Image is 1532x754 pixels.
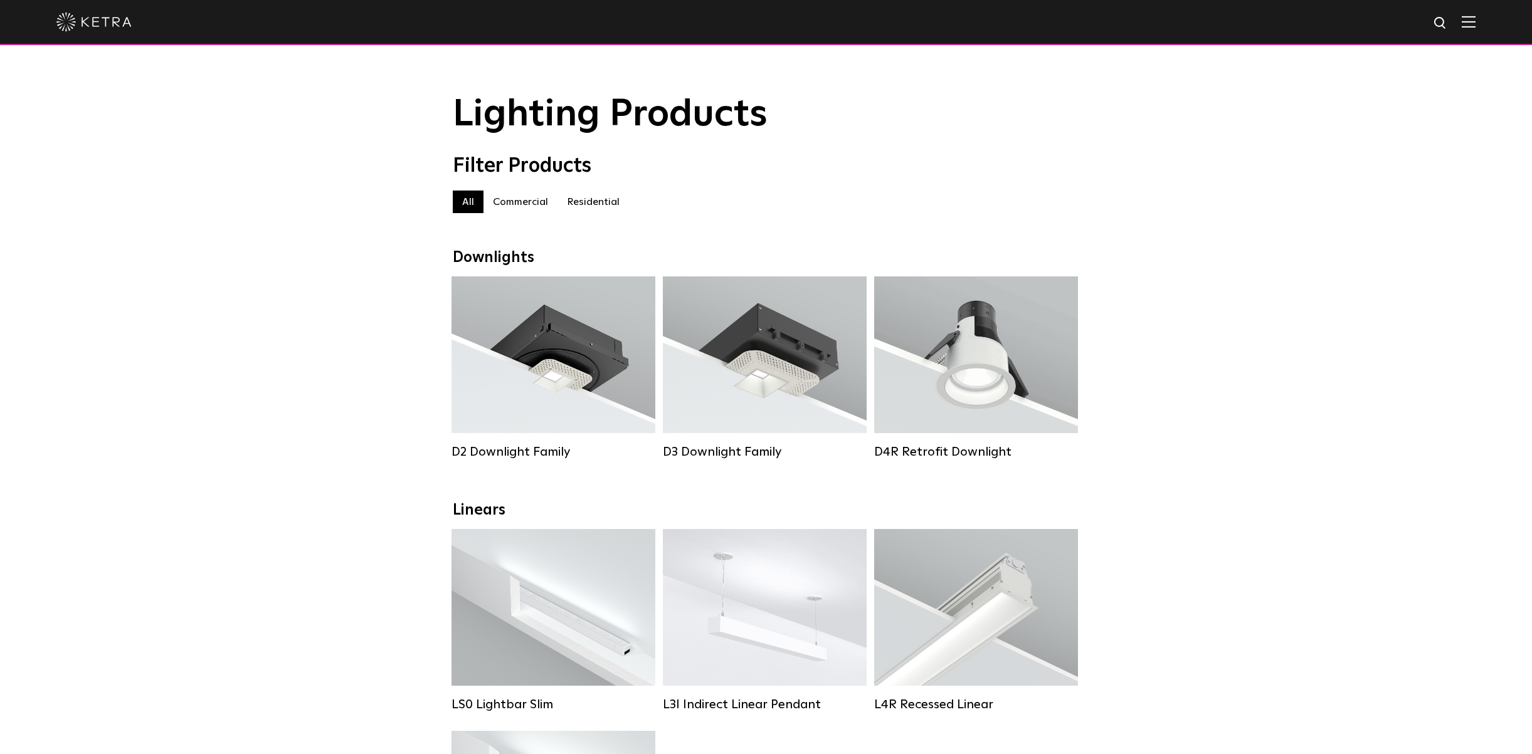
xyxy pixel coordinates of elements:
img: search icon [1433,16,1449,31]
label: Residential [557,191,629,213]
div: Linears [453,501,1080,520]
a: D2 Downlight Family Lumen Output:1200Colors:White / Black / Gloss Black / Silver / Bronze / Silve... [452,276,655,459]
div: D2 Downlight Family [452,444,655,459]
img: Hamburger%20Nav.svg [1462,16,1476,28]
div: L4R Recessed Linear [874,697,1078,712]
div: Filter Products [453,154,1080,178]
a: LS0 Lightbar Slim Lumen Output:200 / 350Colors:White / BlackControl:X96 Controller [452,529,655,712]
label: All [453,191,483,213]
img: ketra-logo-2019-white [56,13,132,31]
label: Commercial [483,191,557,213]
div: L3I Indirect Linear Pendant [663,697,867,712]
a: D3 Downlight Family Lumen Output:700 / 900 / 1100Colors:White / Black / Silver / Bronze / Paintab... [663,276,867,459]
a: L4R Recessed Linear Lumen Output:400 / 600 / 800 / 1000Colors:White / BlackControl:Lutron Clear C... [874,529,1078,712]
a: D4R Retrofit Downlight Lumen Output:800Colors:White / BlackBeam Angles:15° / 25° / 40° / 60°Watta... [874,276,1078,459]
span: Lighting Products [453,96,768,134]
div: D4R Retrofit Downlight [874,444,1078,459]
a: L3I Indirect Linear Pendant Lumen Output:400 / 600 / 800 / 1000Housing Colors:White / BlackContro... [663,529,867,712]
div: LS0 Lightbar Slim [452,697,655,712]
div: D3 Downlight Family [663,444,867,459]
div: Downlights [453,249,1080,267]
